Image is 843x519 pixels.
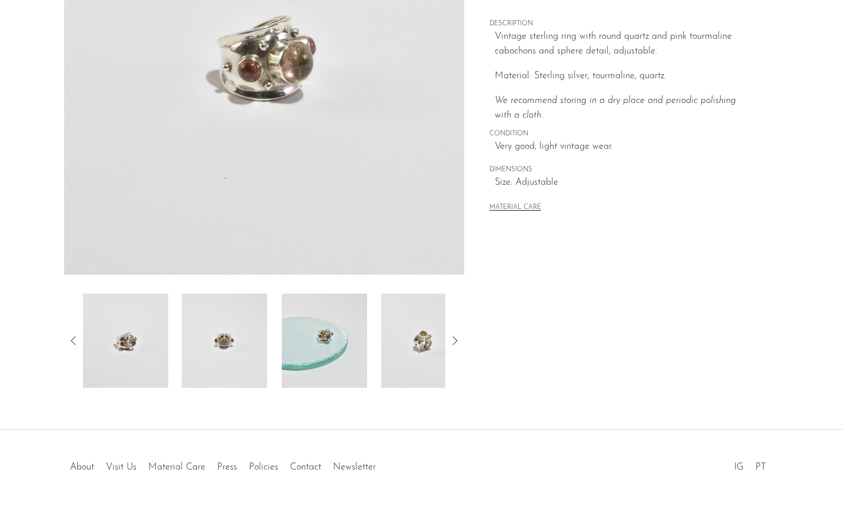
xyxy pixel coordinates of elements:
span: DESCRIPTION [489,19,754,29]
span: Very good; light vintage wear. [495,139,754,155]
a: About [70,463,94,472]
img: Tourmaline and Quartz Ring [282,294,367,388]
ul: Social Medias [728,453,772,475]
a: PT [755,463,766,472]
span: CONDITION [489,129,754,139]
a: IG [734,463,744,472]
p: Vintage sterling ring with round quartz and pink tourmaline cabochons and sphere detail, adjustable. [495,29,754,59]
ul: Quick links [64,453,382,475]
img: Tourmaline and Quartz Ring [381,294,467,388]
a: Contact [290,463,321,472]
a: Visit Us [106,463,136,472]
em: We recommend storing in a dry place and periodic polishing with a cloth. [495,96,736,121]
p: Material: Sterling silver, tourmaline, quartz. [495,69,754,84]
span: DIMENSIONS [489,165,754,175]
img: Tourmaline and Quartz Ring [83,294,168,388]
a: Policies [249,463,278,472]
span: Size: Adjustable [495,175,754,191]
button: MATERIAL CARE [489,204,541,212]
img: Tourmaline and Quartz Ring [182,294,267,388]
a: Material Care [148,463,205,472]
a: Press [217,463,237,472]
